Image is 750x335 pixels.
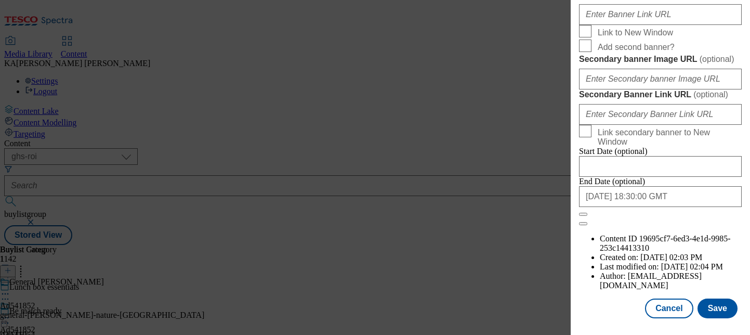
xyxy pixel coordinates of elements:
[579,156,742,177] input: Enter Date
[693,90,728,99] span: ( optional )
[661,262,723,271] span: [DATE] 02:04 PM
[579,4,742,25] input: Enter Banner Link URL
[598,28,673,37] span: Link to New Window
[700,55,734,63] span: ( optional )
[600,234,731,252] span: 19695cf7-6ed3-4e1d-9985-253c14413310
[579,89,742,100] label: Secondary Banner Link URL
[600,234,742,253] li: Content ID
[579,54,742,65] label: Secondary banner Image URL
[598,43,675,52] span: Add second banner?
[600,272,702,290] span: [EMAIL_ADDRESS][DOMAIN_NAME]
[579,69,742,89] input: Enter Secondary banner Image URL
[579,104,742,125] input: Enter Secondary Banner Link URL
[600,253,742,262] li: Created on:
[598,128,738,147] span: Link secondary banner to New Window
[579,177,645,186] span: End Date (optional)
[600,262,742,272] li: Last modified on:
[698,299,738,318] button: Save
[645,299,693,318] button: Cancel
[600,272,742,290] li: Author:
[579,213,587,216] button: Close
[640,253,702,262] span: [DATE] 02:03 PM
[579,147,648,156] span: Start Date (optional)
[579,186,742,207] input: Enter Date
